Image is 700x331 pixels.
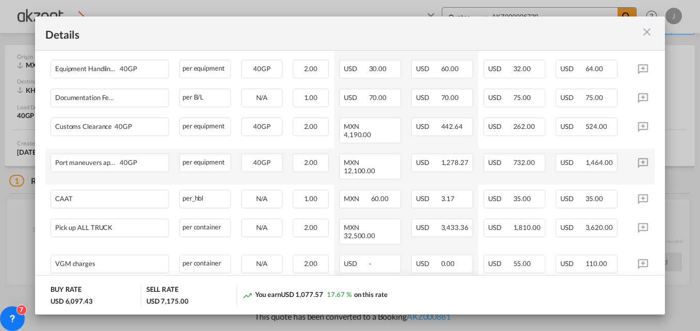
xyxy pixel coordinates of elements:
[55,219,137,231] div: Pick up ALL TRUCK
[117,65,137,73] span: 40GP
[281,290,323,299] span: USD 1,077.57
[560,223,584,231] span: USD
[253,64,271,73] span: 40GP
[344,93,368,102] span: USD
[344,259,368,268] span: USD
[327,290,351,299] span: 17.67 %
[416,122,440,130] span: USD
[560,64,584,73] span: USD
[344,223,370,231] span: MXN
[45,27,594,40] div: Details
[242,290,253,301] md-icon: icon-trending-up
[256,93,268,102] span: N/A
[488,93,512,102] span: USD
[55,60,137,73] div: Equipment Handling Export
[416,64,440,73] span: USD
[416,93,440,102] span: USD
[416,194,440,203] span: USD
[416,259,440,268] span: USD
[344,130,371,139] span: 4,190.00
[441,64,459,73] span: 60.00
[117,159,137,167] span: 40GP
[488,223,512,231] span: USD
[416,223,440,231] span: USD
[344,64,368,73] span: USD
[369,64,387,73] span: 30.00
[513,122,535,130] span: 262.00
[586,158,613,167] span: 1,464.00
[304,158,318,167] span: 2.00
[441,122,463,130] span: 442.64
[513,158,535,167] span: 732.00
[513,64,531,73] span: 32.00
[253,122,271,130] span: 40GP
[641,26,653,38] md-icon: icon-close m-3 fg-AAA8AD cursor
[560,158,584,167] span: USD
[304,93,318,102] span: 1.00
[51,285,81,296] div: BUY RATE
[371,194,389,203] span: 60.00
[55,89,137,102] div: Documentation Fee Origin
[441,259,455,268] span: 0.00
[416,158,440,167] span: USD
[179,60,231,78] div: per equipment
[586,122,607,130] span: 524.00
[441,223,469,231] span: 3,433.36
[488,259,512,268] span: USD
[586,259,607,268] span: 110.00
[560,93,584,102] span: USD
[256,223,268,231] span: N/A
[253,158,271,167] span: 40GP
[560,259,584,268] span: USD
[488,194,512,203] span: USD
[513,194,531,203] span: 35.00
[560,122,584,130] span: USD
[55,190,137,203] div: CAAT
[179,89,231,107] div: per B/L
[586,64,604,73] span: 64.00
[586,194,604,203] span: 35.00
[369,93,387,102] span: 70.00
[513,93,531,102] span: 75.00
[179,219,231,237] div: per container
[256,259,268,268] span: N/A
[513,223,541,231] span: 1,810.00
[55,154,137,167] div: Port maneuvers approx (No Liner)
[51,296,93,306] div: USD 6,097.43
[488,122,512,130] span: USD
[344,158,370,167] span: MXN
[242,290,388,301] div: You earn on this rate
[344,167,375,175] span: 12,100.00
[304,223,318,231] span: 2.00
[55,255,137,268] div: VGM charges
[441,194,455,203] span: 3.17
[179,255,231,273] div: per container
[344,122,370,130] span: MXN
[35,16,665,315] md-dialog: Port of ...
[441,93,459,102] span: 70.00
[560,194,584,203] span: USD
[441,158,469,167] span: 1,278.27
[304,122,318,130] span: 2.00
[304,64,318,73] span: 2.00
[179,154,231,172] div: per equipment
[304,194,318,203] span: 1.00
[488,158,512,167] span: USD
[179,190,231,208] div: per_hbl
[344,231,375,240] span: 32,500.00
[179,118,231,136] div: per equipment
[586,93,604,102] span: 75.00
[256,194,268,203] span: N/A
[513,259,531,268] span: 55.00
[488,64,512,73] span: USD
[55,118,137,130] div: Customs Clearance
[586,223,613,231] span: 3,620.00
[146,296,189,306] div: USD 7,175.00
[146,285,178,296] div: SELL RATE
[112,123,132,130] span: 40GP
[344,194,370,203] span: MXN
[369,259,372,268] span: -
[304,259,318,268] span: 2.00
